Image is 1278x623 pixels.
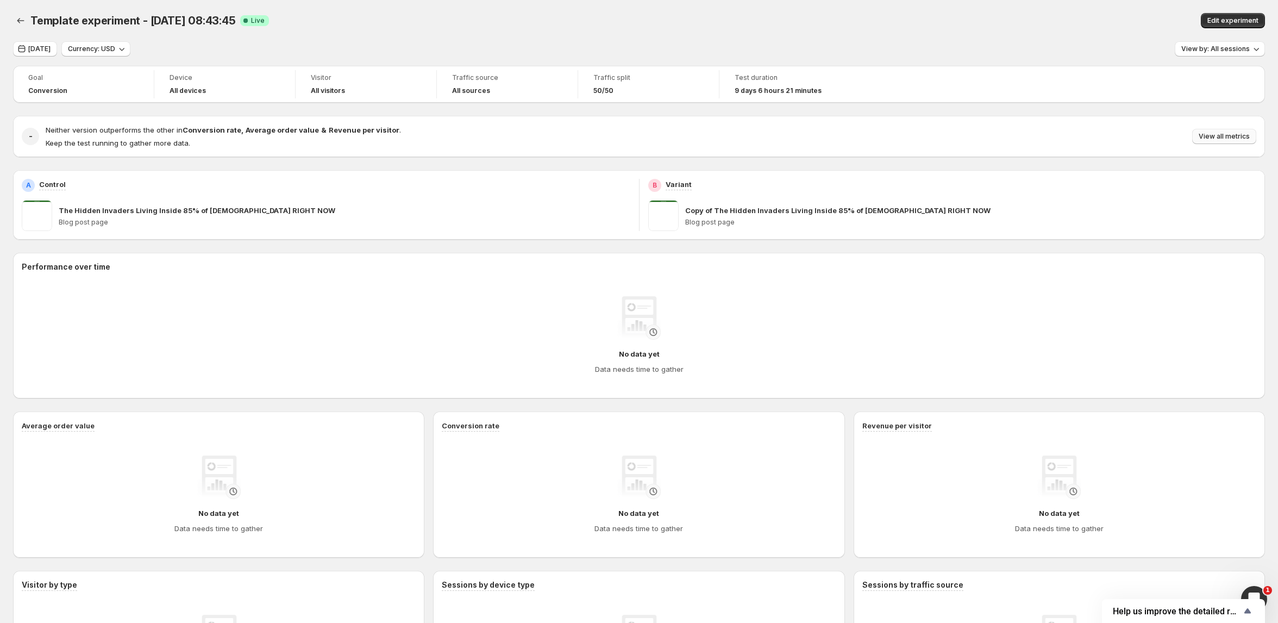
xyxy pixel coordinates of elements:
[595,364,684,375] h4: Data needs time to gather
[735,86,822,95] span: 9 days 6 hours 21 minutes
[1207,16,1258,25] span: Edit experiment
[13,13,28,28] button: Back
[46,139,190,147] span: Keep the test running to gather more data.
[59,205,335,216] p: The Hidden Invaders Living Inside 85% of [DEMOGRAPHIC_DATA] RIGHT NOW
[666,179,692,190] p: Variant
[1039,508,1080,519] h4: No data yet
[28,86,67,95] span: Conversion
[452,86,490,95] h4: All sources
[174,523,263,534] h4: Data needs time to gather
[442,580,535,590] h3: Sessions by device type
[311,72,421,96] a: VisitorAll visitors
[251,16,265,25] span: Live
[22,261,1256,272] h2: Performance over time
[39,179,66,190] p: Control
[28,73,139,82] span: Goal
[30,14,236,27] span: Template experiment - [DATE] 08:43:45
[452,72,562,96] a: Traffic sourceAll sources
[26,181,31,190] h2: A
[648,201,679,231] img: Copy of The Hidden Invaders Living Inside 85% of Americans RIGHT NOW
[329,126,399,134] strong: Revenue per visitor
[1263,586,1272,595] span: 1
[862,580,963,590] h3: Sessions by traffic source
[685,205,991,216] p: Copy of The Hidden Invaders Living Inside 85% of [DEMOGRAPHIC_DATA] RIGHT NOW
[593,72,704,96] a: Traffic split50/50
[183,126,241,134] strong: Conversion rate
[13,41,57,57] button: [DATE]
[442,420,499,431] h3: Conversion rate
[619,348,660,359] h4: No data yet
[685,218,1257,227] p: Blog post page
[594,523,683,534] h4: Data needs time to gather
[241,126,243,134] strong: ,
[1192,129,1256,144] button: View all metrics
[1175,41,1265,57] button: View by: All sessions
[617,456,661,499] img: No data yet
[593,86,613,95] span: 50/50
[28,45,51,53] span: [DATE]
[617,296,661,340] img: No data yet
[22,580,77,590] h3: Visitor by type
[618,508,659,519] h4: No data yet
[61,41,130,57] button: Currency: USD
[1113,605,1254,618] button: Show survey - Help us improve the detailed report for A/B campaigns
[1037,456,1081,499] img: No data yet
[22,420,95,431] h3: Average order value
[197,456,241,499] img: No data yet
[735,73,845,82] span: Test duration
[29,131,33,142] h2: -
[311,86,345,95] h4: All visitors
[46,126,401,134] span: Neither version outperforms the other in .
[735,72,845,96] a: Test duration9 days 6 hours 21 minutes
[198,508,239,519] h4: No data yet
[59,218,630,227] p: Blog post page
[170,72,280,96] a: DeviceAll devices
[321,126,327,134] strong: &
[1199,132,1250,141] span: View all metrics
[1113,606,1241,616] span: Help us improve the detailed report for A/B campaigns
[28,72,139,96] a: GoalConversion
[68,45,115,53] span: Currency: USD
[593,73,704,82] span: Traffic split
[1181,45,1250,53] span: View by: All sessions
[311,73,421,82] span: Visitor
[1015,523,1104,534] h4: Data needs time to gather
[1201,13,1265,28] button: Edit experiment
[170,73,280,82] span: Device
[452,73,562,82] span: Traffic source
[22,201,52,231] img: The Hidden Invaders Living Inside 85% of Americans RIGHT NOW
[170,86,206,95] h4: All devices
[653,181,657,190] h2: B
[862,420,932,431] h3: Revenue per visitor
[1241,586,1267,612] iframe: Intercom live chat
[246,126,319,134] strong: Average order value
